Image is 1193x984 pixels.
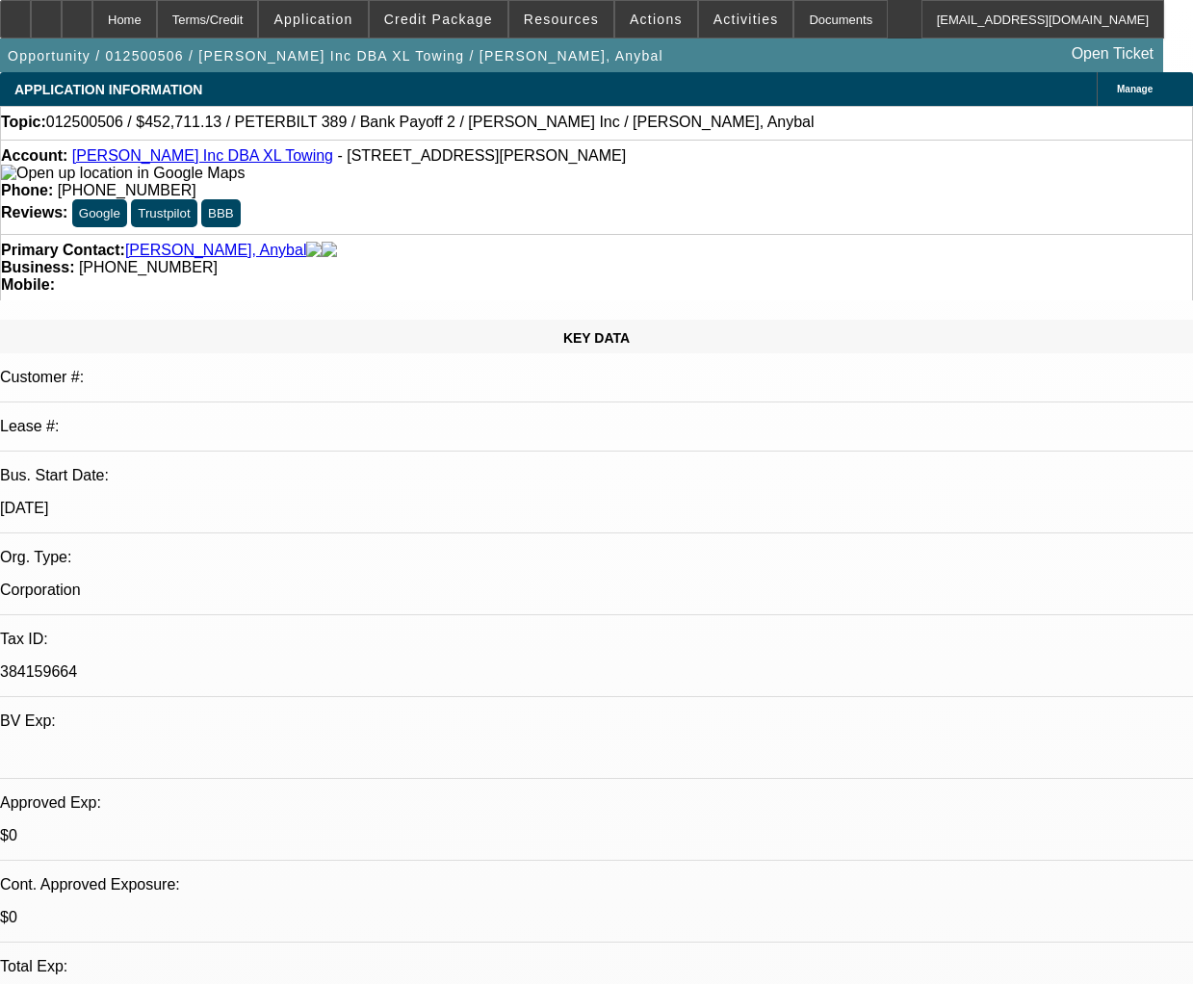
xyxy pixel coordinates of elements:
[273,12,352,27] span: Application
[1,165,245,181] a: View Google Maps
[370,1,507,38] button: Credit Package
[79,259,218,275] span: [PHONE_NUMBER]
[201,199,241,227] button: BBB
[125,242,307,259] a: [PERSON_NAME], Anybal
[630,12,683,27] span: Actions
[713,12,779,27] span: Activities
[384,12,493,27] span: Credit Package
[259,1,367,38] button: Application
[1,204,67,220] strong: Reviews:
[131,199,196,227] button: Trustpilot
[14,82,202,97] span: APPLICATION INFORMATION
[337,147,626,164] span: - [STREET_ADDRESS][PERSON_NAME]
[306,242,322,259] img: facebook-icon.png
[1,182,53,198] strong: Phone:
[322,242,337,259] img: linkedin-icon.png
[1117,84,1153,94] span: Manage
[563,330,630,346] span: KEY DATA
[524,12,599,27] span: Resources
[509,1,613,38] button: Resources
[8,48,663,64] span: Opportunity / 012500506 / [PERSON_NAME] Inc DBA XL Towing / [PERSON_NAME], Anybal
[1,242,125,259] strong: Primary Contact:
[615,1,697,38] button: Actions
[1,114,46,131] strong: Topic:
[46,114,815,131] span: 012500506 / $452,711.13 / PETERBILT 389 / Bank Payoff 2 / [PERSON_NAME] Inc / [PERSON_NAME], Anybal
[1,259,74,275] strong: Business:
[1,147,67,164] strong: Account:
[1,165,245,182] img: Open up location in Google Maps
[58,182,196,198] span: [PHONE_NUMBER]
[1064,38,1161,70] a: Open Ticket
[72,147,333,164] a: [PERSON_NAME] Inc DBA XL Towing
[1,276,55,293] strong: Mobile:
[72,199,127,227] button: Google
[699,1,793,38] button: Activities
